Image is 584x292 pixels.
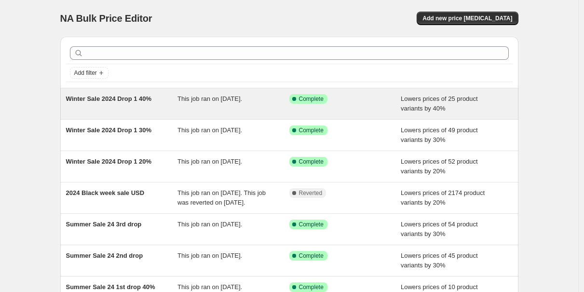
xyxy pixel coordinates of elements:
[177,158,242,165] span: This job ran on [DATE].
[401,158,478,175] span: Lowers prices of 52 product variants by 20%
[401,95,478,112] span: Lowers prices of 25 product variants by 40%
[299,189,323,197] span: Reverted
[299,158,324,166] span: Complete
[66,189,145,196] span: 2024 Black week sale USD
[177,189,266,206] span: This job ran on [DATE]. This job was reverted on [DATE].
[177,221,242,228] span: This job ran on [DATE].
[422,14,512,22] span: Add new price [MEDICAL_DATA]
[401,189,485,206] span: Lowers prices of 2174 product variants by 20%
[177,283,242,291] span: This job ran on [DATE].
[299,283,324,291] span: Complete
[299,252,324,260] span: Complete
[417,12,518,25] button: Add new price [MEDICAL_DATA]
[177,95,242,102] span: This job ran on [DATE].
[66,158,152,165] span: Winter Sale 2024 Drop 1 20%
[70,67,109,79] button: Add filter
[401,126,478,143] span: Lowers prices of 49 product variants by 30%
[177,126,242,134] span: This job ran on [DATE].
[299,221,324,228] span: Complete
[299,95,324,103] span: Complete
[66,221,142,228] span: Summer Sale 24 3rd drop
[299,126,324,134] span: Complete
[74,69,97,77] span: Add filter
[66,283,155,291] span: Summer Sale 24 1st drop 40%
[66,126,152,134] span: Winter Sale 2024 Drop 1 30%
[401,221,478,237] span: Lowers prices of 54 product variants by 30%
[66,95,152,102] span: Winter Sale 2024 Drop 1 40%
[401,252,478,269] span: Lowers prices of 45 product variants by 30%
[66,252,143,259] span: Summer Sale 24 2nd drop
[177,252,242,259] span: This job ran on [DATE].
[60,13,152,24] span: NA Bulk Price Editor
